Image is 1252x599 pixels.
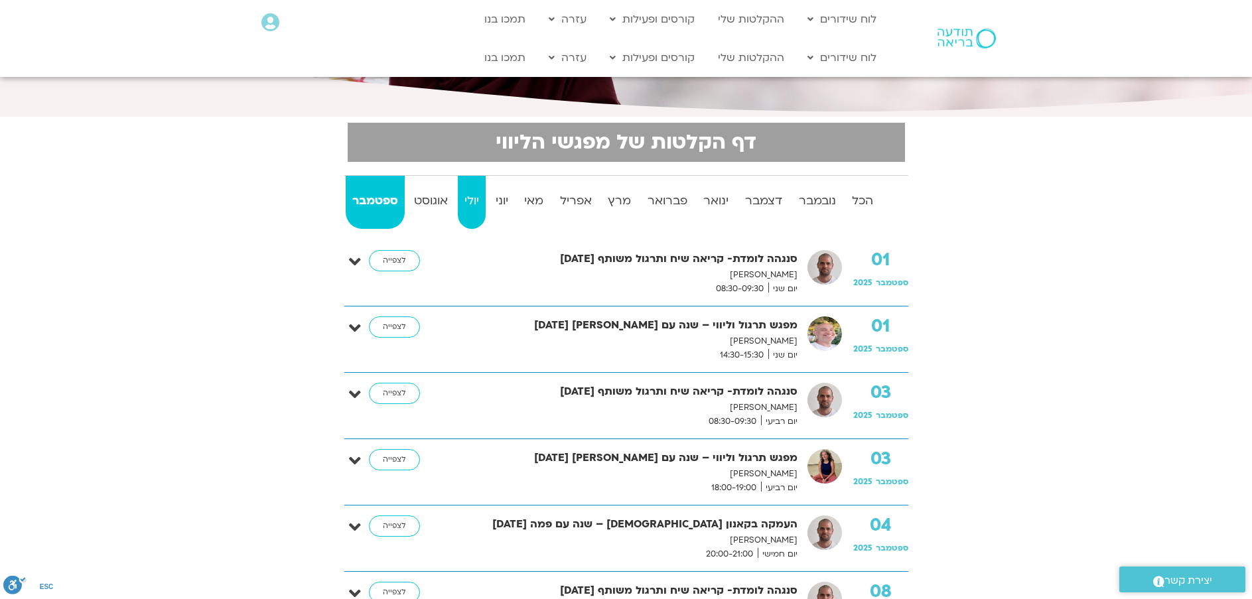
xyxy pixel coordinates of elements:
a: פברואר [641,176,695,229]
a: עזרה [542,45,593,70]
span: 14:30-15:30 [715,348,768,362]
span: 2025 [853,476,872,487]
span: יום שני [768,348,798,362]
a: לצפייה [369,250,420,271]
strong: ינואר [697,191,736,211]
a: לוח שידורים [801,45,883,70]
a: ספטמבר [346,176,405,229]
a: מרץ [601,176,638,229]
p: [PERSON_NAME] [449,334,798,348]
a: יוני [488,176,515,229]
strong: מפגש תרגול וליווי – שנה עם [PERSON_NAME] [DATE] [449,449,798,467]
span: ספטמבר [876,543,908,553]
strong: פברואר [641,191,695,211]
span: יום חמישי [758,547,798,561]
strong: אפריל [553,191,598,211]
p: [PERSON_NAME] [449,268,798,282]
strong: יולי [458,191,486,211]
strong: סנגהה לומדת- קריאה שיח ותרגול משותף [DATE] [449,250,798,268]
h2: דף הקלטות של מפגשי הליווי [356,131,897,154]
strong: 04 [853,515,908,535]
a: לצפייה [369,383,420,404]
span: 18:00-19:00 [707,481,761,495]
a: לוח שידורים [801,7,883,32]
a: אפריל [553,176,598,229]
span: 08:30-09:30 [711,282,768,296]
a: ההקלטות שלי [711,7,791,32]
a: דצמבר [738,176,790,229]
span: יום רביעי [761,415,798,429]
a: קורסים ופעילות [603,7,701,32]
a: עזרה [542,7,593,32]
span: ספטמבר [876,344,908,354]
a: אוגוסט [407,176,455,229]
strong: נובמבר [792,191,843,211]
span: יצירת קשר [1164,572,1212,590]
a: הכל [845,176,880,229]
span: 20:00-21:00 [701,547,758,561]
p: [PERSON_NAME] [449,533,798,547]
span: 2025 [853,410,872,421]
span: יום רביעי [761,481,798,495]
span: 2025 [853,277,872,288]
span: ספטמבר [876,277,908,288]
strong: סנגהה לומדת- קריאה שיח ותרגול משותף [DATE] [449,383,798,401]
span: 2025 [853,344,872,354]
strong: דצמבר [738,191,790,211]
a: יצירת קשר [1119,566,1245,592]
strong: יוני [488,191,515,211]
strong: 03 [853,383,908,403]
strong: מפגש תרגול וליווי – שנה עם [PERSON_NAME] [DATE] [449,316,798,334]
strong: מרץ [601,191,638,211]
a: לצפייה [369,449,420,470]
a: תמכו בנו [478,7,532,32]
a: יולי [458,176,486,229]
a: מאי [518,176,551,229]
span: יום שני [768,282,798,296]
a: ההקלטות שלי [711,45,791,70]
span: ספטמבר [876,476,908,487]
p: [PERSON_NAME] [449,401,798,415]
a: לצפייה [369,316,420,338]
a: לצפייה [369,515,420,537]
span: 08:30-09:30 [704,415,761,429]
a: נובמבר [792,176,843,229]
strong: ספטמבר [346,191,405,211]
a: קורסים ופעילות [603,45,701,70]
p: [PERSON_NAME] [449,467,798,481]
strong: העמקה בקאנון [DEMOGRAPHIC_DATA] – שנה עם פמה [DATE] [449,515,798,533]
strong: הכל [845,191,880,211]
strong: מאי [518,191,551,211]
a: ינואר [697,176,736,229]
strong: אוגוסט [407,191,455,211]
img: תודעה בריאה [938,29,996,48]
span: ספטמבר [876,410,908,421]
strong: 01 [853,250,908,270]
strong: 01 [853,316,908,336]
strong: 03 [853,449,908,469]
span: 2025 [853,543,872,553]
a: תמכו בנו [478,45,532,70]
